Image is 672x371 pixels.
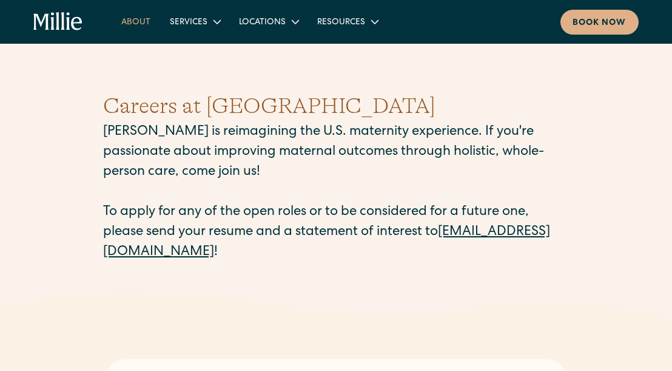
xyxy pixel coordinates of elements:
[33,12,82,31] a: home
[307,12,387,32] div: Resources
[112,12,160,32] a: About
[170,16,207,29] div: Services
[103,123,569,263] p: [PERSON_NAME] is reimagining the U.S. maternity experience. If you're passionate about improving ...
[103,90,569,123] h1: Careers at [GEOGRAPHIC_DATA]
[160,12,229,32] div: Services
[573,17,627,30] div: Book now
[560,10,639,35] a: Book now
[317,16,365,29] div: Resources
[229,12,307,32] div: Locations
[239,16,286,29] div: Locations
